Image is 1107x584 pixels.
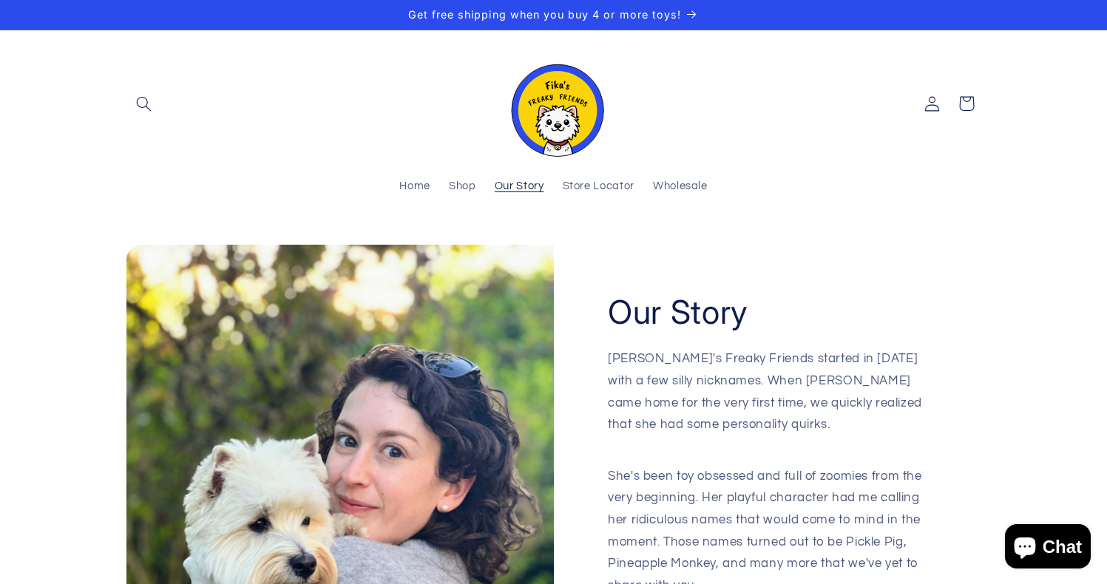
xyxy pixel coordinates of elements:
h2: Our Story [608,291,748,333]
span: Wholesale [653,180,708,194]
inbox-online-store-chat: Shopify online store chat [1001,524,1095,572]
span: Shop [449,180,476,194]
a: Fika's Freaky Friends [496,45,612,163]
a: Our Story [485,171,553,203]
span: Get free shipping when you buy 4 or more toys! [408,8,681,21]
a: Store Locator [553,171,643,203]
a: Wholesale [643,171,717,203]
img: Fika's Freaky Friends [502,51,606,157]
p: [PERSON_NAME]'s Freaky Friends started in [DATE] with a few silly nicknames. When [PERSON_NAME] c... [608,348,927,458]
a: Home [390,171,440,203]
span: Our Story [495,180,544,194]
span: Store Locator [563,180,634,194]
span: Home [399,180,430,194]
summary: Search [126,86,160,120]
a: Shop [439,171,485,203]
